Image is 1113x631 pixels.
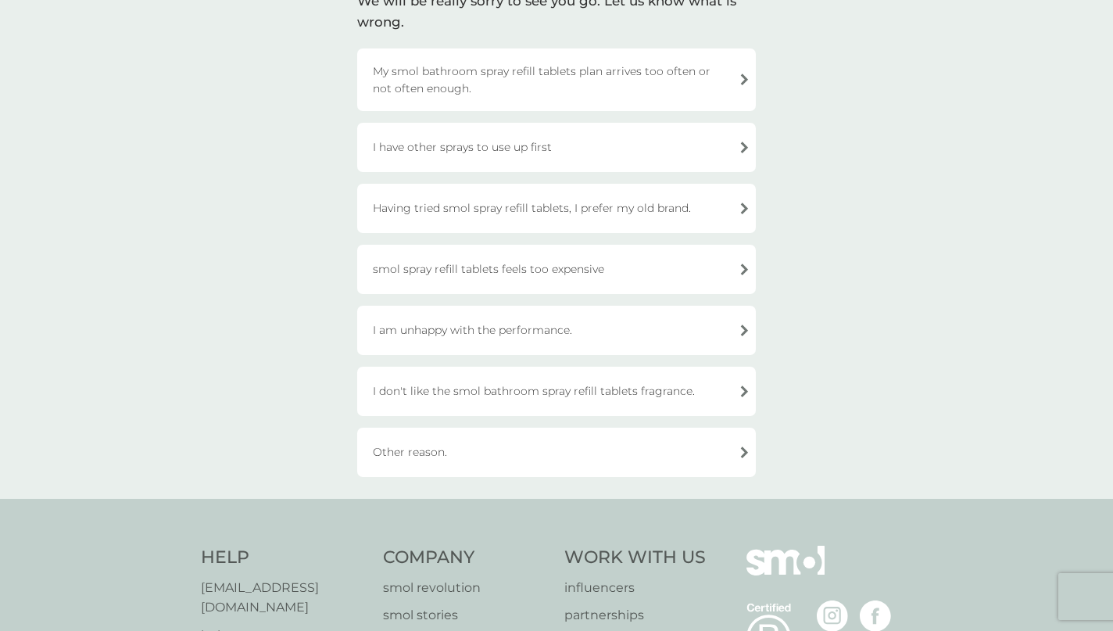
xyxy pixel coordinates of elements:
div: Having tried smol spray refill tablets, I prefer my old brand. [357,184,756,233]
a: [EMAIL_ADDRESS][DOMAIN_NAME] [201,578,367,618]
h4: Company [383,546,549,570]
a: partnerships [564,605,706,626]
div: I am unhappy with the performance. [357,306,756,355]
a: smol stories [383,605,549,626]
h4: Work With Us [564,546,706,570]
a: smol revolution [383,578,549,598]
div: I don't like the smol bathroom spray refill tablets fragrance. [357,367,756,416]
div: I have other sprays to use up first [357,123,756,172]
img: smol [746,546,825,599]
div: Other reason. [357,428,756,477]
div: smol spray refill tablets feels too expensive [357,245,756,294]
div: My smol bathroom spray refill tablets plan arrives too often or not often enough. [357,48,756,111]
a: influencers [564,578,706,598]
h4: Help [201,546,367,570]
